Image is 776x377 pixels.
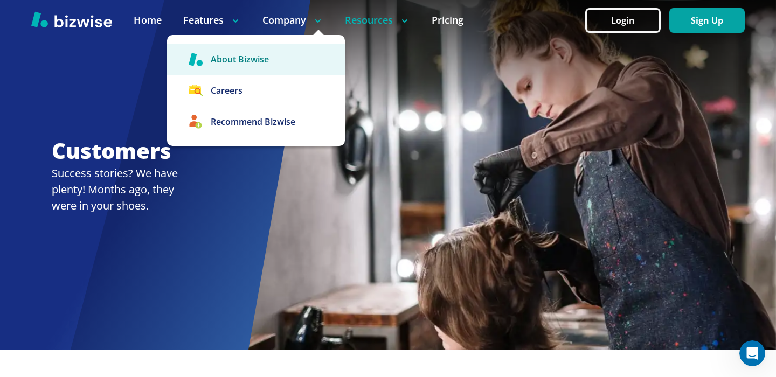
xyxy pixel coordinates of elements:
[669,16,745,26] a: Sign Up
[31,11,112,27] img: Bizwise Logo
[167,75,345,106] a: Careers
[167,106,345,137] a: Recommend Bizwise
[345,13,410,27] p: Resources
[134,13,162,27] a: Home
[585,16,669,26] a: Login
[167,44,345,75] a: About Bizwise
[183,13,241,27] p: Features
[262,13,323,27] p: Company
[669,8,745,33] button: Sign Up
[432,13,463,27] a: Pricing
[585,8,661,33] button: Login
[739,340,765,366] iframe: Intercom live chat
